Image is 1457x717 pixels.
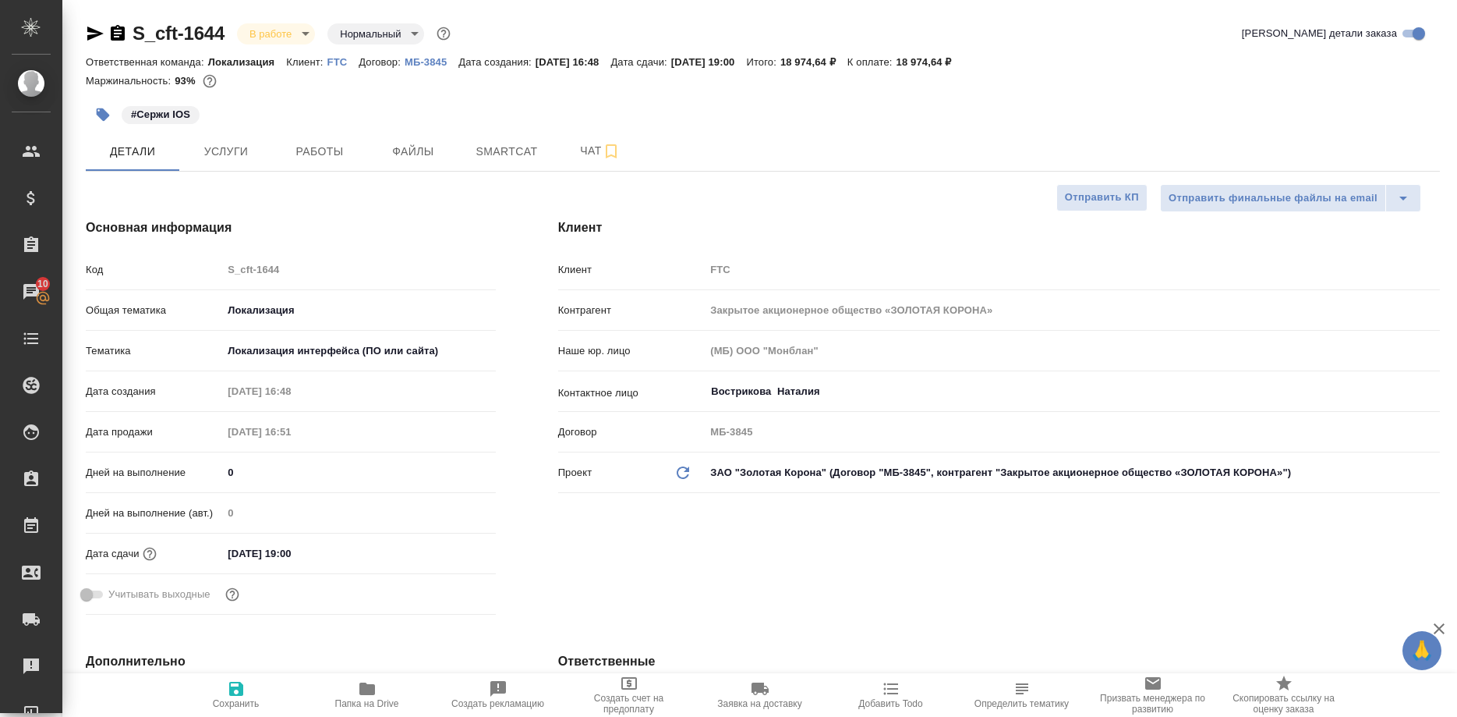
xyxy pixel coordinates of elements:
[171,673,302,717] button: Сохранить
[558,385,706,401] p: Контактное лицо
[335,27,405,41] button: Нормальный
[86,262,222,278] p: Код
[705,339,1440,362] input: Пустое поле
[108,24,127,43] button: Скопировать ссылку
[327,56,359,68] p: FTC
[1169,190,1377,208] span: Отправить финальные файлы на email
[86,384,222,399] p: Дата создания
[245,27,296,41] button: В работе
[564,673,695,717] button: Создать счет на предоплату
[671,56,747,68] p: [DATE] 19:00
[1065,189,1139,207] span: Отправить КП
[573,693,685,715] span: Создать счет на предоплату
[746,56,780,68] p: Итого:
[458,56,535,68] p: Дата создания:
[86,56,208,68] p: Ответственная команда:
[469,142,544,162] span: Smartcat
[222,338,495,364] div: Локализация интерфейса (ПО или сайта)
[302,673,433,717] button: Папка на Drive
[451,698,544,709] span: Создать рекламацию
[705,421,1440,443] input: Пустое поле
[1228,693,1340,715] span: Скопировать ссылку на оценку заказа
[1087,673,1218,717] button: Призвать менеджера по развитию
[327,23,424,44] div: В работе
[558,218,1440,237] h4: Клиент
[1218,673,1349,717] button: Скопировать ссылку на оценку заказа
[86,98,120,132] button: Добавить тэг
[536,56,611,68] p: [DATE] 16:48
[237,23,315,44] div: В работе
[140,544,160,564] button: Если добавить услуги и заполнить их объемом, то дата рассчитается автоматически
[705,258,1440,281] input: Пустое поле
[705,460,1440,486] div: ЗАО "Золотая Корона" (Договор "МБ-3845", контрагент "Закрытое акционерное общество «ЗОЛОТАЯ КОРОН...
[286,56,327,68] p: Клиент:
[558,652,1440,671] h4: Ответственные
[695,673,826,717] button: Заявка на доставку
[86,75,175,87] p: Маржинальность:
[200,71,220,91] button: 1063.40 RUB; 0.00 EUR;
[847,56,896,68] p: К оплате:
[86,24,104,43] button: Скопировать ссылку для ЯМессенджера
[222,421,359,443] input: Пустое поле
[108,587,210,602] span: Учитывать выходные
[222,584,242,605] button: Выбери, если сб и вс нужно считать рабочими днями для выполнения заказа.
[86,218,496,237] h4: Основная информация
[86,424,222,440] p: Дата продажи
[86,465,222,481] p: Дней на выполнение
[222,380,359,403] input: Пустое поле
[558,262,706,278] p: Клиент
[1056,184,1148,211] button: Отправить КП
[86,506,222,521] p: Дней на выполнение (авт.)
[222,461,495,484] input: ✎ Введи что-нибудь
[1431,390,1434,393] button: Open
[957,673,1087,717] button: Определить тематику
[86,652,496,671] h4: Дополнительно
[335,698,399,709] span: Папка на Drive
[1097,693,1209,715] span: Призвать менеджера по развитию
[222,542,359,565] input: ✎ Введи что-нибудь
[974,698,1069,709] span: Определить тематику
[282,142,357,162] span: Работы
[1402,631,1441,670] button: 🙏
[213,698,260,709] span: Сохранить
[1242,26,1397,41] span: [PERSON_NAME] детали заказа
[376,142,451,162] span: Файлы
[433,673,564,717] button: Создать рекламацию
[133,23,225,44] a: S_cft-1644
[189,142,263,162] span: Услуги
[858,698,922,709] span: Добавить Todo
[95,142,170,162] span: Детали
[208,56,287,68] p: Локализация
[86,546,140,562] p: Дата сдачи
[175,75,199,87] p: 93%
[558,303,706,318] p: Контрагент
[327,55,359,68] a: FTC
[563,141,638,161] span: Чат
[826,673,957,717] button: Добавить Todo
[131,107,190,122] p: #Сержи IOS
[1160,184,1386,212] button: Отправить финальные файлы на email
[1160,184,1421,212] div: split button
[780,56,847,68] p: 18 974,64 ₽
[705,299,1440,321] input: Пустое поле
[359,56,405,68] p: Договор:
[86,303,222,318] p: Общая тематика
[405,55,458,68] a: МБ-3845
[602,142,621,161] svg: Подписаться
[120,107,201,120] span: Сержи IOS
[86,343,222,359] p: Тематика
[28,276,58,292] span: 10
[896,56,964,68] p: 18 974,64 ₽
[558,424,706,440] p: Договор
[1409,634,1435,667] span: 🙏
[558,343,706,359] p: Наше юр. лицо
[558,465,592,481] p: Проект
[717,698,801,709] span: Заявка на доставку
[4,272,58,311] a: 10
[610,56,670,68] p: Дата сдачи:
[222,502,495,524] input: Пустое поле
[222,258,495,281] input: Пустое поле
[222,297,495,324] div: Локализация
[405,56,458,68] p: МБ-3845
